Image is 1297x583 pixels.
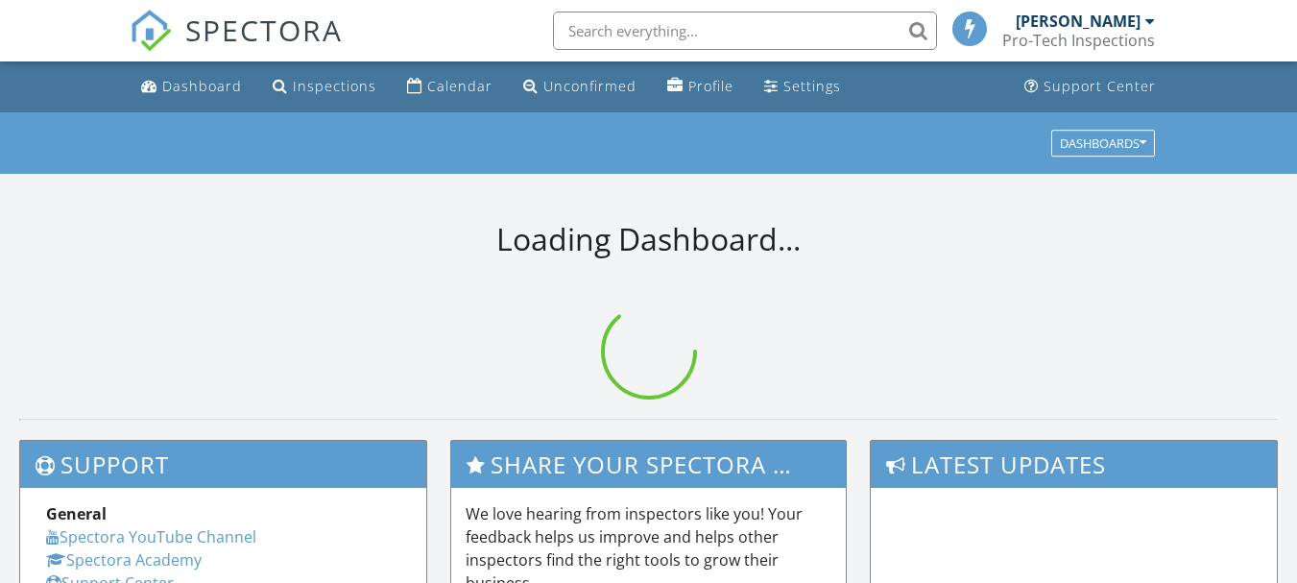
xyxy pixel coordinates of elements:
strong: General [46,503,107,524]
div: Inspections [293,77,376,95]
div: Dashboard [162,77,242,95]
div: Unconfirmed [543,77,636,95]
a: Inspections [265,69,384,105]
h3: Latest Updates [871,441,1277,488]
a: Profile [660,69,741,105]
a: Support Center [1017,69,1164,105]
a: SPECTORA [130,26,343,66]
h3: Share Your Spectora Experience [451,441,846,488]
div: Profile [688,77,733,95]
a: Dashboard [133,69,250,105]
div: Dashboards [1060,136,1146,150]
div: Pro-Tech Inspections [1002,31,1155,50]
a: Spectora Academy [46,549,202,571]
button: Dashboards [1051,130,1155,157]
a: Spectora YouTube Channel [46,526,256,547]
h3: Support [20,441,426,488]
div: Calendar [427,77,492,95]
a: Unconfirmed [516,69,644,105]
div: Settings [783,77,841,95]
img: The Best Home Inspection Software - Spectora [130,10,172,52]
div: Support Center [1044,77,1156,95]
a: Calendar [399,69,500,105]
span: SPECTORA [185,10,343,50]
input: Search everything... [553,12,937,50]
a: Settings [757,69,849,105]
div: [PERSON_NAME] [1016,12,1141,31]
